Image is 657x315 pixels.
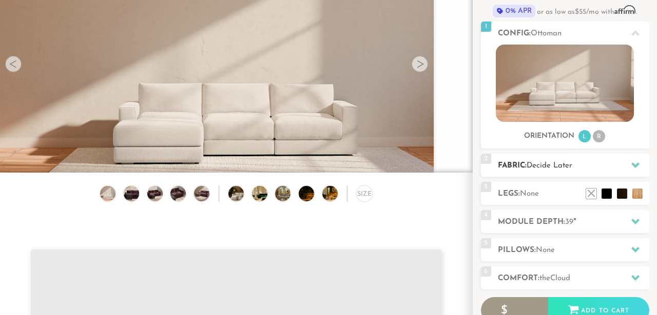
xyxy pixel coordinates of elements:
img: Landon Modular Ottoman no legs 5 [192,186,211,201]
span: 0% APR [493,5,535,17]
img: landon-sofa-no_legs-no_pillows-1.jpg [496,45,634,122]
h2: Module Depth: " [498,216,649,228]
h2: Config: [498,28,649,39]
span: $55 [575,8,586,16]
span: Ottoman [531,30,562,37]
span: 39 [565,218,573,226]
div: Size [356,185,373,202]
span: 2 [481,154,491,164]
span: Decide Later [527,162,572,170]
p: or as low as /mo with . [481,5,649,17]
img: DreamSofa Modular Sofa & Sectional Video Presentation 1 [228,186,256,201]
span: None [536,246,555,254]
img: DreamSofa Modular Sofa & Sectional Video Presentation 4 [299,186,326,201]
li: R [593,130,605,142]
h2: Fabric: [498,160,649,172]
img: DreamSofa Modular Sofa & Sectional Video Presentation 3 [275,186,302,201]
img: DreamSofa Modular Sofa & Sectional Video Presentation 2 [252,186,279,201]
span: None [520,190,539,198]
img: Landon Modular Ottoman no legs 4 [169,186,187,201]
img: DreamSofa Modular Sofa & Sectional Video Presentation 5 [322,186,350,201]
span: 5 [481,238,491,248]
li: L [578,130,591,142]
img: Landon Modular Ottoman no legs 2 [122,186,141,201]
h3: Orientation [524,132,574,141]
span: 3 [481,182,491,192]
h2: Comfort: [498,272,649,284]
span: 1 [481,22,491,32]
span: the [539,275,550,282]
span: 4 [481,210,491,220]
span: 6 [481,266,491,277]
span: Affirm [614,6,636,14]
h2: Pillows: [498,244,649,256]
iframe: Chat [613,269,649,307]
span: Cloud [550,275,570,282]
h2: Legs: [498,188,649,200]
img: Landon Modular Ottoman no legs 1 [99,186,117,201]
img: Landon Modular Ottoman no legs 3 [146,186,164,201]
